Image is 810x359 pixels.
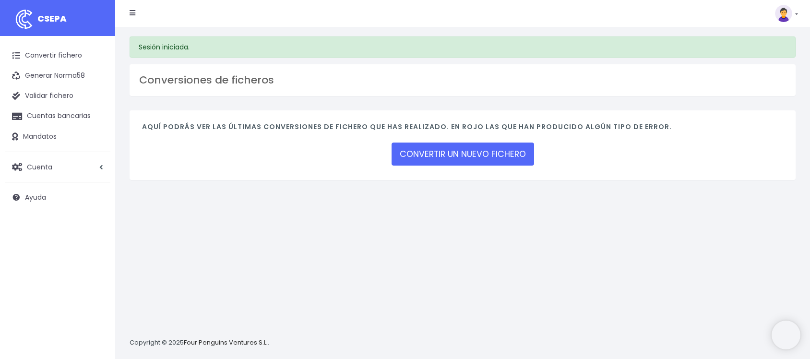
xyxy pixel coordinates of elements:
a: Convertir fichero [5,46,110,66]
a: Validar fichero [5,86,110,106]
img: logo [12,7,36,31]
h3: Conversiones de ficheros [139,74,786,86]
a: Four Penguins Ventures S.L. [184,338,268,347]
a: Mandatos [5,127,110,147]
span: CSEPA [37,12,67,24]
h4: Aquí podrás ver las últimas conversiones de fichero que has realizado. En rojo las que han produc... [142,123,783,136]
img: profile [775,5,792,22]
a: Generar Norma58 [5,66,110,86]
div: Sesión iniciada. [130,36,796,58]
a: Cuentas bancarias [5,106,110,126]
a: Ayuda [5,187,110,207]
a: Cuenta [5,157,110,177]
span: Cuenta [27,162,52,171]
a: CONVERTIR UN NUEVO FICHERO [392,143,534,166]
span: Ayuda [25,192,46,202]
p: Copyright © 2025 . [130,338,269,348]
